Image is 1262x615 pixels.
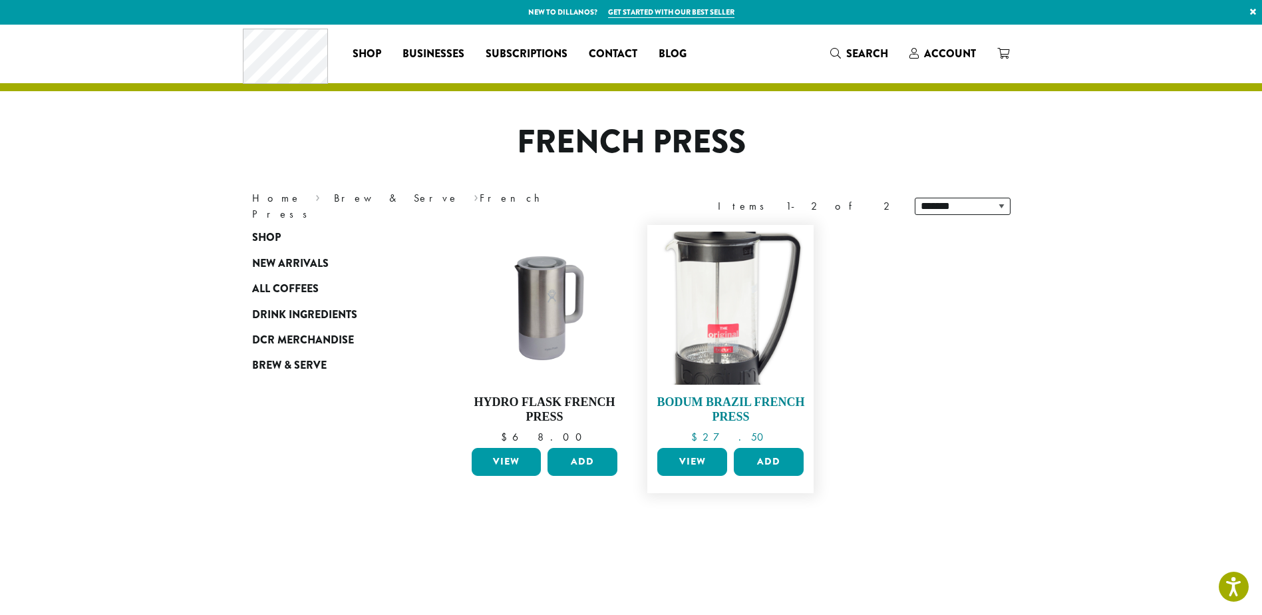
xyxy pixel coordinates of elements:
[468,232,621,385] img: StockImage_FrechPress_HydroFlask.jpg
[252,190,611,222] nav: Breadcrumb
[252,191,301,205] a: Home
[654,232,807,385] img: Bodum-French-Press-300x300.png
[501,430,512,444] span: $
[548,448,617,476] button: Add
[654,232,807,443] a: Bodum Brazil French Press $27.50
[252,225,412,250] a: Shop
[468,395,621,424] h4: Hydro Flask French Press
[252,357,327,374] span: Brew & Serve
[342,43,392,65] a: Shop
[334,191,459,205] a: Brew & Serve
[734,448,804,476] button: Add
[252,251,412,276] a: New Arrivals
[402,46,464,63] span: Businesses
[252,307,357,323] span: Drink Ingredients
[252,230,281,246] span: Shop
[353,46,381,63] span: Shop
[820,43,899,65] a: Search
[691,430,703,444] span: $
[924,46,976,61] span: Account
[654,395,807,424] h4: Bodum Brazil French Press
[252,327,412,353] a: DCR Merchandise
[252,353,412,378] a: Brew & Serve
[608,7,734,18] a: Get started with our best seller
[846,46,888,61] span: Search
[501,430,588,444] bdi: 68.00
[486,46,567,63] span: Subscriptions
[242,123,1021,162] h1: French Press
[252,302,412,327] a: Drink Ingredients
[468,232,621,443] a: Hydro Flask French Press $68.00
[315,186,320,206] span: ›
[659,46,687,63] span: Blog
[657,448,727,476] a: View
[691,430,770,444] bdi: 27.50
[252,332,354,349] span: DCR Merchandise
[718,198,895,214] div: Items 1-2 of 2
[252,256,329,272] span: New Arrivals
[252,276,412,302] a: All Coffees
[472,448,542,476] a: View
[589,46,637,63] span: Contact
[252,281,319,298] span: All Coffees
[474,186,478,206] span: ›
